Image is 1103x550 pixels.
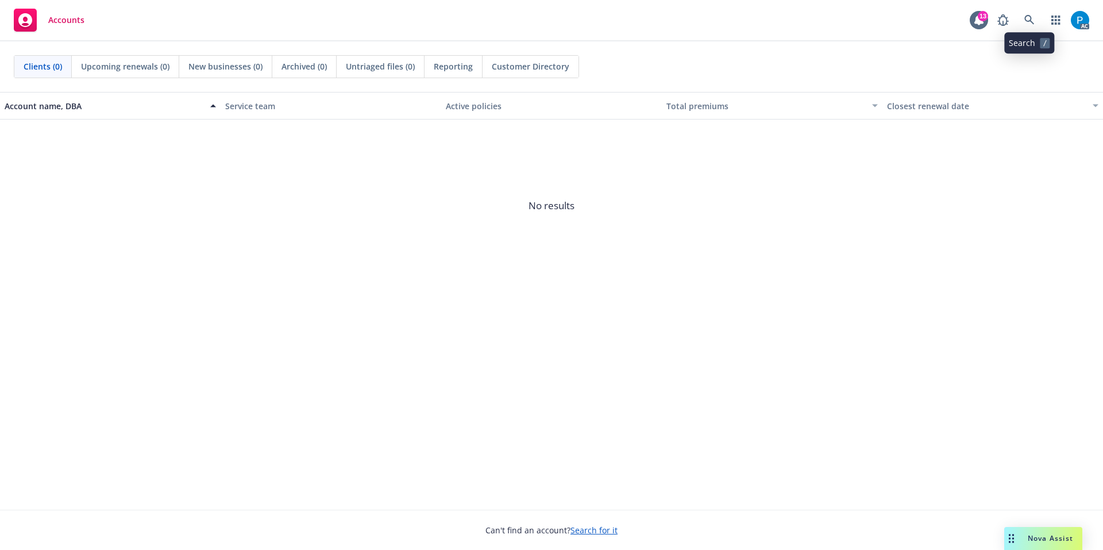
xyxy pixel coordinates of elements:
img: photo [1071,11,1089,29]
div: Active policies [446,100,657,112]
a: Search for it [570,525,618,536]
span: Accounts [48,16,84,25]
a: Report a Bug [992,9,1015,32]
a: Switch app [1044,9,1067,32]
span: Nova Assist [1028,533,1073,543]
button: Active policies [441,92,662,120]
a: Accounts [9,4,89,36]
span: Reporting [434,60,473,72]
div: Account name, DBA [5,100,203,112]
span: Customer Directory [492,60,569,72]
div: Service team [225,100,437,112]
button: Total premiums [662,92,882,120]
div: Total premiums [666,100,865,112]
div: Closest renewal date [887,100,1086,112]
span: Can't find an account? [485,524,618,536]
span: New businesses (0) [188,60,263,72]
span: Upcoming renewals (0) [81,60,169,72]
div: Drag to move [1004,527,1019,550]
div: 13 [978,11,988,21]
button: Service team [221,92,441,120]
span: Archived (0) [281,60,327,72]
span: Clients (0) [24,60,62,72]
a: Search [1018,9,1041,32]
button: Nova Assist [1004,527,1082,550]
span: Untriaged files (0) [346,60,415,72]
button: Closest renewal date [882,92,1103,120]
